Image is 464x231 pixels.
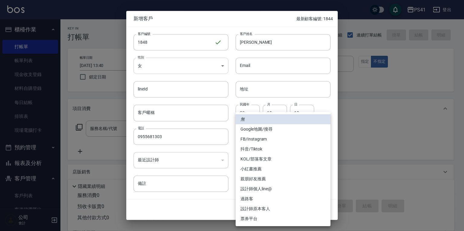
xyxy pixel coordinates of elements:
li: 票券平台 [236,214,330,224]
li: FB/Instagram [236,134,330,144]
li: 抖音/Tiktok [236,144,330,154]
li: KOL/部落客文章 [236,154,330,164]
li: Google地圖/搜尋 [236,124,330,134]
li: 小紅書推薦 [236,164,330,174]
li: 設計師個人line@ [236,184,330,194]
em: 無 [240,116,245,122]
li: 過路客 [236,194,330,204]
li: 設計師原本客人 [236,204,330,214]
li: 親朋好友推薦 [236,174,330,184]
